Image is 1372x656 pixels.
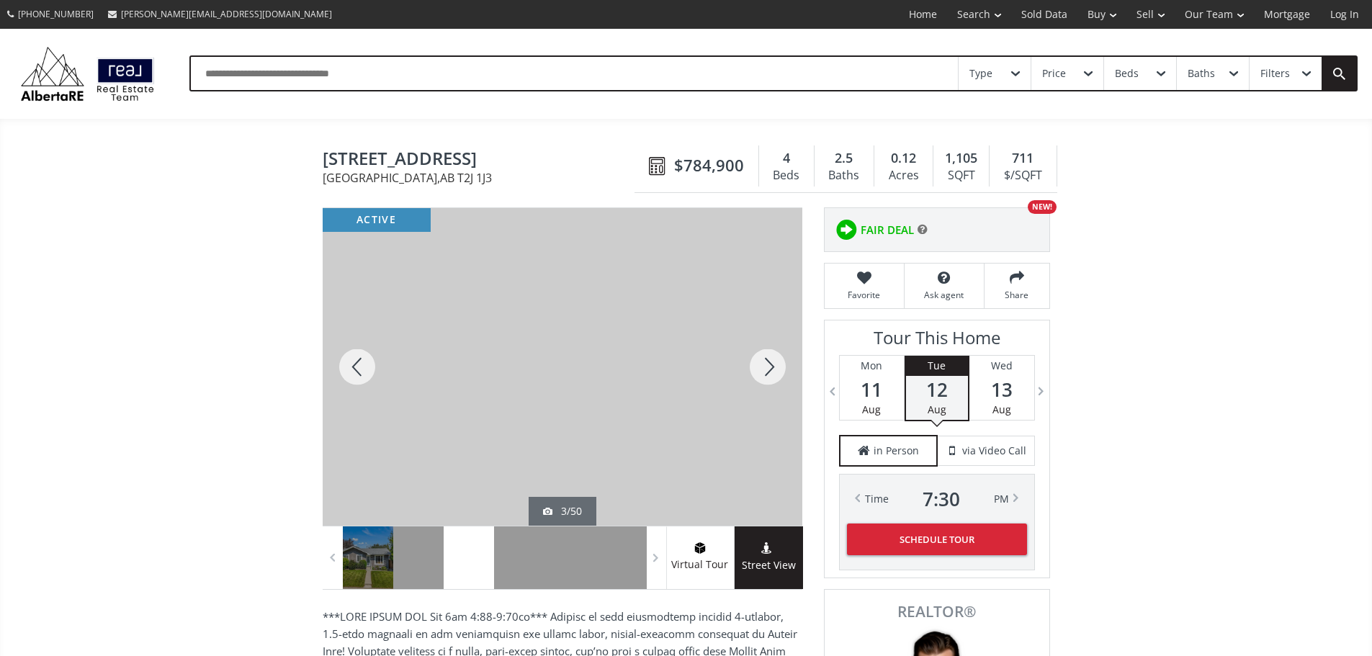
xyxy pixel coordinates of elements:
span: Aug [992,403,1011,416]
h3: Tour This Home [839,328,1035,355]
span: via Video Call [962,444,1026,458]
span: Ask agent [912,289,977,301]
span: [PERSON_NAME][EMAIL_ADDRESS][DOMAIN_NAME] [121,8,332,20]
div: Beds [1115,68,1139,78]
div: 3/50 [543,504,582,518]
span: Share [992,289,1042,301]
div: Wed [969,356,1034,376]
img: Logo [14,43,161,104]
span: 11 [840,379,904,400]
span: 13 [969,379,1034,400]
div: Type [969,68,992,78]
span: 12 [906,379,968,400]
div: Baths [822,165,866,187]
div: active [323,208,431,232]
div: Tue [906,356,968,376]
a: [PERSON_NAME][EMAIL_ADDRESS][DOMAIN_NAME] [101,1,339,27]
div: Price [1042,68,1066,78]
div: 4 [766,149,807,168]
div: Baths [1188,68,1215,78]
div: $/SQFT [997,165,1049,187]
span: $784,900 [674,154,744,176]
span: [PHONE_NUMBER] [18,8,94,20]
div: Mon [840,356,904,376]
span: REALTOR® [840,604,1034,619]
span: Virtual Tour [666,557,734,573]
span: FAIR DEAL [861,223,914,238]
div: Beds [766,165,807,187]
span: [GEOGRAPHIC_DATA] , AB T2J 1J3 [323,172,642,184]
div: 2.5 [822,149,866,168]
div: NEW! [1028,200,1057,214]
div: Filters [1260,68,1290,78]
div: 711 [997,149,1049,168]
div: SQFT [941,165,982,187]
span: Aug [928,403,946,416]
div: Acres [882,165,925,187]
span: 7 : 30 [923,489,960,509]
button: Schedule Tour [847,524,1027,555]
span: in Person [874,444,919,458]
img: virtual tour icon [693,542,707,554]
div: 10223 Wapiti Drive SE Calgary, AB T2J 1J3 - Photo 3 of 50 [323,208,802,526]
img: rating icon [832,215,861,244]
span: Favorite [832,289,897,301]
span: 1,105 [945,149,977,168]
div: Time PM [865,489,1009,509]
span: Aug [862,403,881,416]
span: Street View [735,557,803,574]
div: 0.12 [882,149,925,168]
span: 10223 Wapiti Drive SE [323,149,642,171]
a: virtual tour iconVirtual Tour [666,526,735,589]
